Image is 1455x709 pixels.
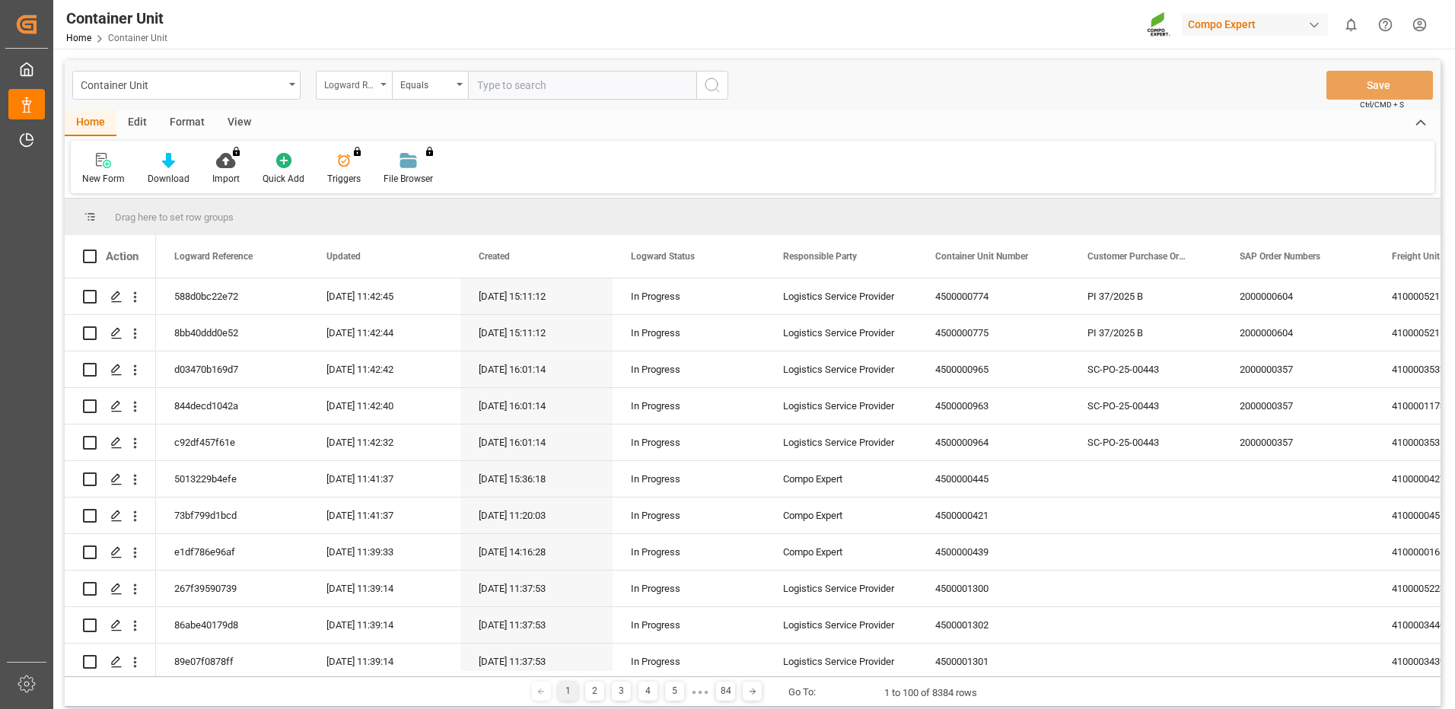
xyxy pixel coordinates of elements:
[765,388,917,424] div: Logistics Service Provider
[65,424,156,461] div: Press SPACE to select this row.
[72,71,301,100] button: open menu
[156,534,308,570] div: e1df786e96af
[917,315,1069,351] div: 4500000775
[917,278,1069,314] div: 4500000774
[917,351,1069,387] div: 4500000965
[479,251,510,262] span: Created
[1368,8,1402,42] button: Help Center
[1221,351,1374,387] div: 2000000357
[308,571,460,606] div: [DATE] 11:39:14
[460,644,613,679] div: [DATE] 11:37:53
[585,682,604,701] div: 2
[324,75,376,92] div: Logward Reference
[460,607,613,643] div: [DATE] 11:37:53
[884,685,977,701] div: 1 to 100 of 8384 rows
[1069,278,1221,314] div: PI 37/2025 B
[1221,388,1374,424] div: 2000000357
[66,7,167,30] div: Container Unit
[65,498,156,534] div: Press SPACE to select this row.
[783,251,857,262] span: Responsible Party
[65,534,156,571] div: Press SPACE to select this row.
[631,571,747,606] div: In Progress
[156,607,308,643] div: 86abe40179d8
[148,172,189,186] div: Download
[158,110,216,136] div: Format
[917,424,1069,460] div: 4500000964
[65,278,156,315] div: Press SPACE to select this row.
[156,498,308,533] div: 73bf799d1bcd
[692,686,708,698] div: ● ● ●
[460,498,613,533] div: [DATE] 11:20:03
[765,607,917,643] div: Logistics Service Provider
[174,251,253,262] span: Logward Reference
[316,71,392,100] button: open menu
[765,534,917,570] div: Compo Expert
[66,33,91,43] a: Home
[631,462,747,497] div: In Progress
[631,316,747,351] div: In Progress
[665,682,684,701] div: 5
[460,571,613,606] div: [DATE] 11:37:53
[460,461,613,497] div: [DATE] 15:36:18
[308,607,460,643] div: [DATE] 11:39:14
[917,607,1069,643] div: 4500001302
[631,535,747,570] div: In Progress
[156,388,308,424] div: 844decd1042a
[308,461,460,497] div: [DATE] 11:41:37
[65,461,156,498] div: Press SPACE to select this row.
[460,278,613,314] div: [DATE] 15:11:12
[765,571,917,606] div: Logistics Service Provider
[765,461,917,497] div: Compo Expert
[308,351,460,387] div: [DATE] 11:42:42
[156,351,308,387] div: d03470b169d7
[308,278,460,314] div: [DATE] 11:42:45
[631,279,747,314] div: In Progress
[631,352,747,387] div: In Progress
[65,571,156,607] div: Press SPACE to select this row.
[631,389,747,424] div: In Progress
[765,351,917,387] div: Logistics Service Provider
[308,424,460,460] div: [DATE] 11:42:32
[1069,315,1221,351] div: PI 37/2025 B
[631,425,747,460] div: In Progress
[1334,8,1368,42] button: show 0 new notifications
[460,315,613,351] div: [DATE] 15:11:12
[116,110,158,136] div: Edit
[1069,388,1221,424] div: SC-PO-25-00443
[696,71,728,100] button: search button
[156,644,308,679] div: 89e07f0878ff
[612,682,631,701] div: 3
[65,607,156,644] div: Press SPACE to select this row.
[1069,351,1221,387] div: SC-PO-25-00443
[263,172,304,186] div: Quick Add
[638,682,657,701] div: 4
[917,498,1069,533] div: 4500000421
[308,315,460,351] div: [DATE] 11:42:44
[156,278,308,314] div: 588d0bc22e72
[400,75,452,92] div: Equals
[106,250,138,263] div: Action
[326,251,361,262] span: Updated
[765,315,917,351] div: Logistics Service Provider
[216,110,263,136] div: View
[308,498,460,533] div: [DATE] 11:41:37
[65,351,156,388] div: Press SPACE to select this row.
[308,388,460,424] div: [DATE] 11:42:40
[65,644,156,680] div: Press SPACE to select this row.
[1240,251,1320,262] span: SAP Order Numbers
[308,534,460,570] div: [DATE] 11:39:33
[1221,315,1374,351] div: 2000000604
[917,571,1069,606] div: 4500001300
[308,644,460,679] div: [DATE] 11:39:14
[935,251,1028,262] span: Container Unit Number
[917,461,1069,497] div: 4500000445
[460,351,613,387] div: [DATE] 16:01:14
[1360,99,1404,110] span: Ctrl/CMD + S
[65,388,156,424] div: Press SPACE to select this row.
[156,571,308,606] div: 267f39590739
[631,608,747,643] div: In Progress
[765,498,917,533] div: Compo Expert
[1069,424,1221,460] div: SC-PO-25-00443
[1221,424,1374,460] div: 2000000357
[460,388,613,424] div: [DATE] 16:01:14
